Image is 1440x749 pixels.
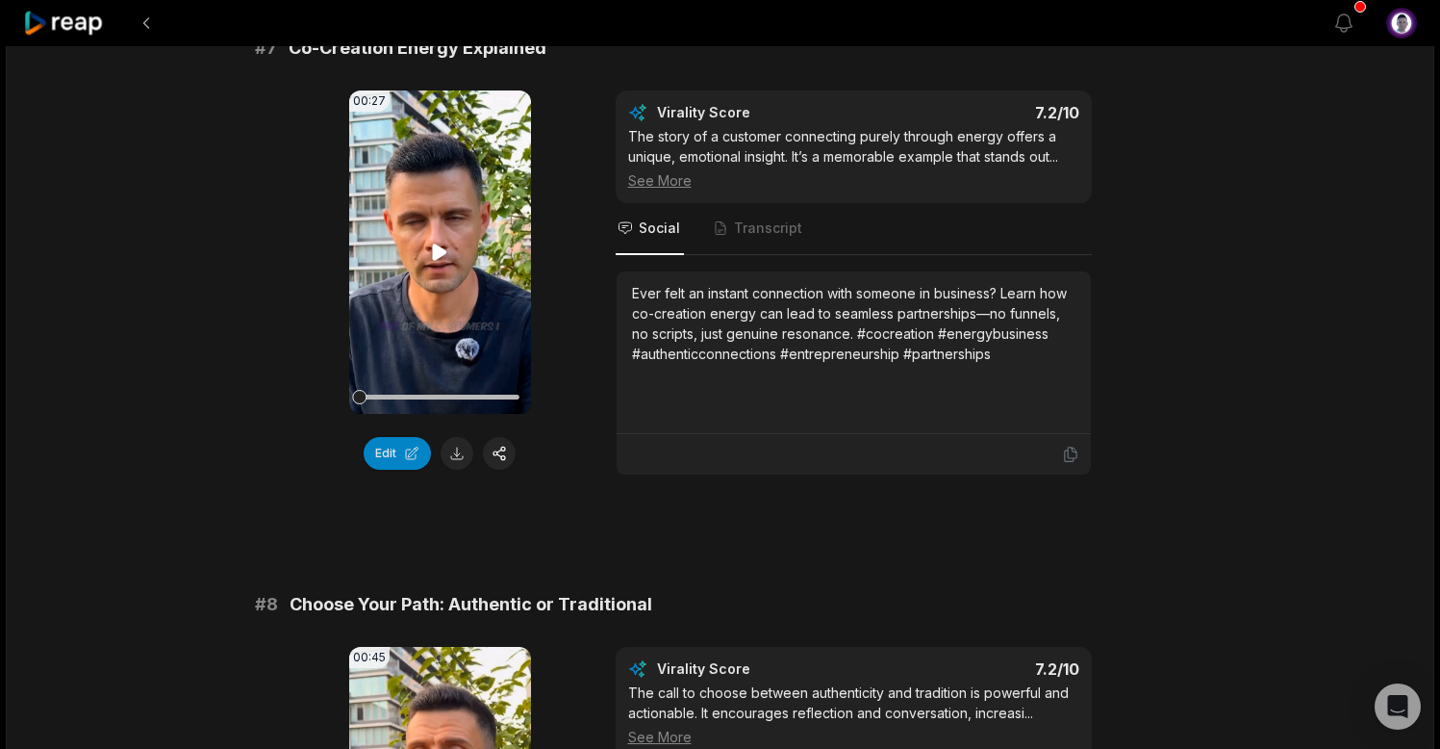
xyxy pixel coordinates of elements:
[616,203,1092,255] nav: Tabs
[657,103,864,122] div: Virality Score
[290,591,652,618] span: Choose Your Path: Authentic or Traditional
[734,219,802,238] span: Transcript
[628,683,1079,747] div: The call to choose between authenticity and tradition is powerful and actionable. It encourages r...
[657,659,864,679] div: Virality Score
[632,283,1075,364] div: Ever felt an instant connection with someone in business? Learn how co-creation energy can lead t...
[628,727,1079,747] div: See More
[255,35,277,62] span: # 7
[1375,684,1421,730] div: Open Intercom Messenger
[289,35,546,62] span: Co-Creation Energy Explained
[639,219,680,238] span: Social
[255,591,278,618] span: # 8
[872,103,1079,122] div: 7.2 /10
[872,659,1079,679] div: 7.2 /10
[364,437,431,470] button: Edit
[628,170,1079,191] div: See More
[349,90,531,414] video: Your browser does not support mp4 format.
[628,126,1079,191] div: The story of a customer connecting purely through energy offers a unique, emotional insight. It’s...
